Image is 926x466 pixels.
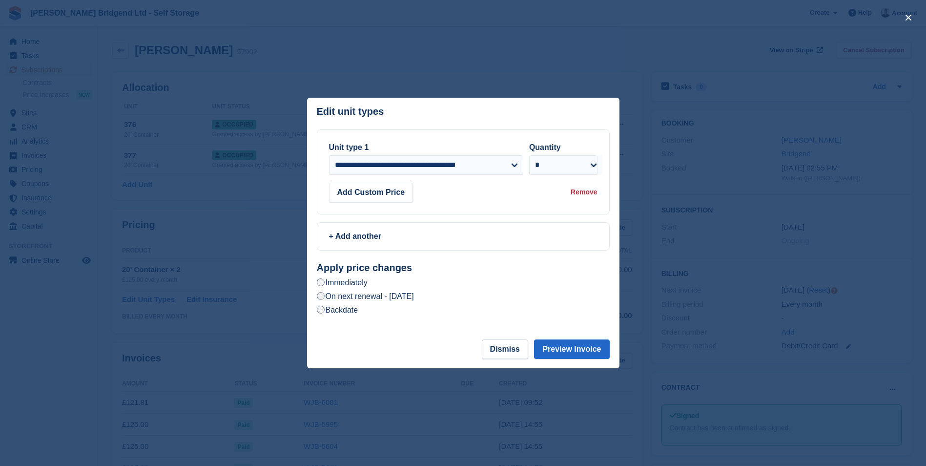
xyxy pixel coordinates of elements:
label: Unit type 1 [329,143,369,151]
label: Immediately [317,277,368,288]
label: Quantity [529,143,561,151]
input: Immediately [317,278,325,286]
div: Remove [571,187,597,197]
p: Edit unit types [317,106,384,117]
input: On next renewal - [DATE] [317,292,325,300]
input: Backdate [317,306,325,314]
label: On next renewal - [DATE] [317,291,414,301]
label: Backdate [317,305,358,315]
button: Add Custom Price [329,183,413,202]
a: + Add another [317,222,610,251]
button: Dismiss [482,339,528,359]
button: close [901,10,916,25]
strong: Apply price changes [317,262,412,273]
button: Preview Invoice [534,339,609,359]
div: + Add another [329,231,597,242]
